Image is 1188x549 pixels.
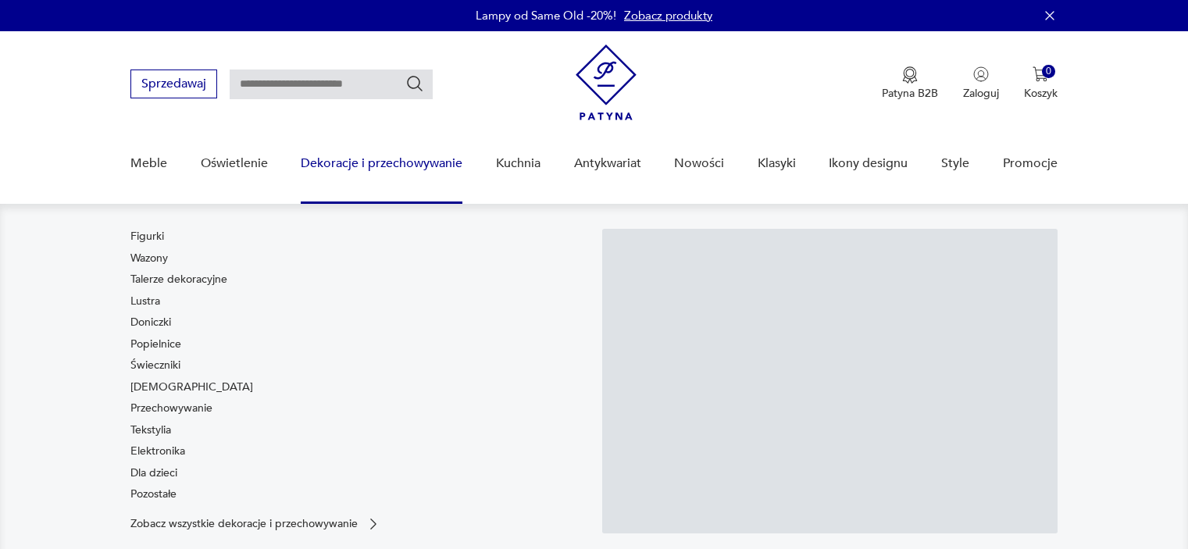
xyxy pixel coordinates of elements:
a: Oświetlenie [201,134,268,194]
button: Szukaj [405,74,424,93]
a: Dla dzieci [130,465,177,481]
p: Zaloguj [963,86,999,101]
a: Klasyki [758,134,796,194]
a: Ikony designu [829,134,908,194]
a: Promocje [1003,134,1058,194]
a: Figurki [130,229,164,244]
button: Patyna B2B [882,66,938,101]
a: Zobacz produkty [624,8,712,23]
a: Pozostałe [130,487,177,502]
a: Kuchnia [496,134,540,194]
a: Lustra [130,294,160,309]
a: Antykwariat [574,134,641,194]
img: Ikona medalu [902,66,918,84]
img: Patyna - sklep z meblami i dekoracjami vintage [576,45,637,120]
a: Wazony [130,251,168,266]
a: Sprzedawaj [130,80,217,91]
img: Ikona koszyka [1033,66,1048,82]
p: Patyna B2B [882,86,938,101]
a: Świeczniki [130,358,180,373]
a: Tekstylia [130,422,171,438]
img: Ikonka użytkownika [973,66,989,82]
button: Zaloguj [963,66,999,101]
button: Sprzedawaj [130,70,217,98]
a: [DEMOGRAPHIC_DATA] [130,380,253,395]
p: Zobacz wszystkie dekoracje i przechowywanie [130,519,358,529]
a: Doniczki [130,315,171,330]
div: 0 [1042,65,1055,78]
p: Koszyk [1024,86,1058,101]
a: Zobacz wszystkie dekoracje i przechowywanie [130,516,381,532]
a: Nowości [674,134,724,194]
button: 0Koszyk [1024,66,1058,101]
a: Dekoracje i przechowywanie [301,134,462,194]
p: Lampy od Same Old -20%! [476,8,616,23]
a: Popielnice [130,337,181,352]
a: Meble [130,134,167,194]
a: Style [941,134,969,194]
a: Elektronika [130,444,185,459]
a: Talerze dekoracyjne [130,272,227,287]
a: Ikona medaluPatyna B2B [882,66,938,101]
a: Przechowywanie [130,401,212,416]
